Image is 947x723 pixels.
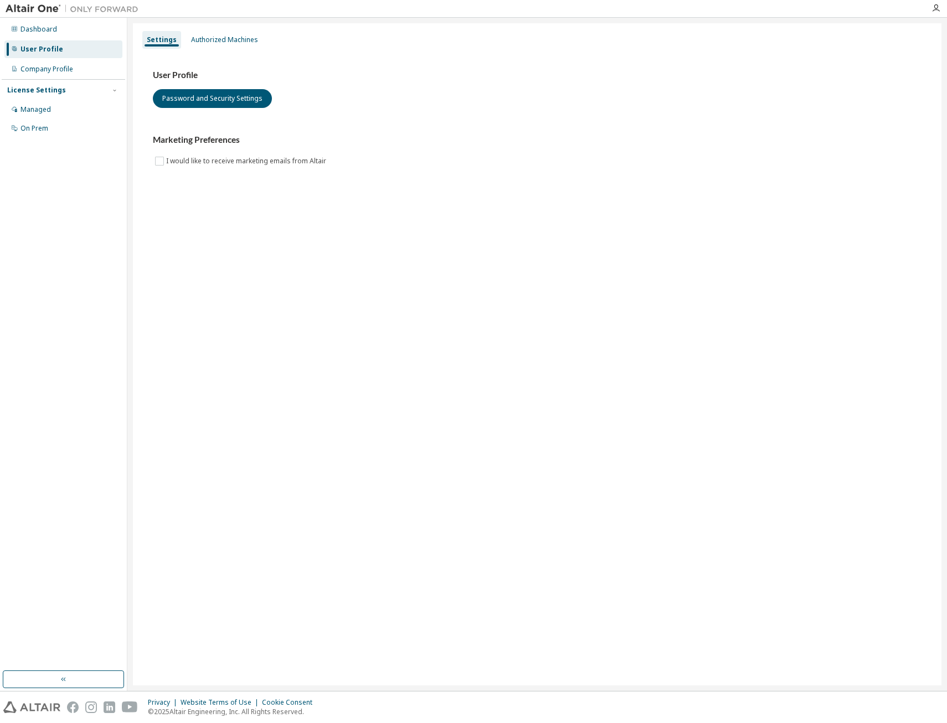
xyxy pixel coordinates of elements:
label: I would like to receive marketing emails from Altair [166,154,328,168]
div: Cookie Consent [262,698,319,707]
img: youtube.svg [122,701,138,713]
div: Authorized Machines [191,35,258,44]
div: Dashboard [20,25,57,34]
div: Company Profile [20,65,73,74]
div: On Prem [20,124,48,133]
img: Altair One [6,3,144,14]
div: Website Terms of Use [181,698,262,707]
div: Managed [20,105,51,114]
div: Privacy [148,698,181,707]
div: Settings [147,35,177,44]
h3: User Profile [153,70,922,81]
div: License Settings [7,86,66,95]
img: facebook.svg [67,701,79,713]
img: altair_logo.svg [3,701,60,713]
img: linkedin.svg [104,701,115,713]
div: User Profile [20,45,63,54]
img: instagram.svg [85,701,97,713]
p: © 2025 Altair Engineering, Inc. All Rights Reserved. [148,707,319,716]
h3: Marketing Preferences [153,135,922,146]
button: Password and Security Settings [153,89,272,108]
